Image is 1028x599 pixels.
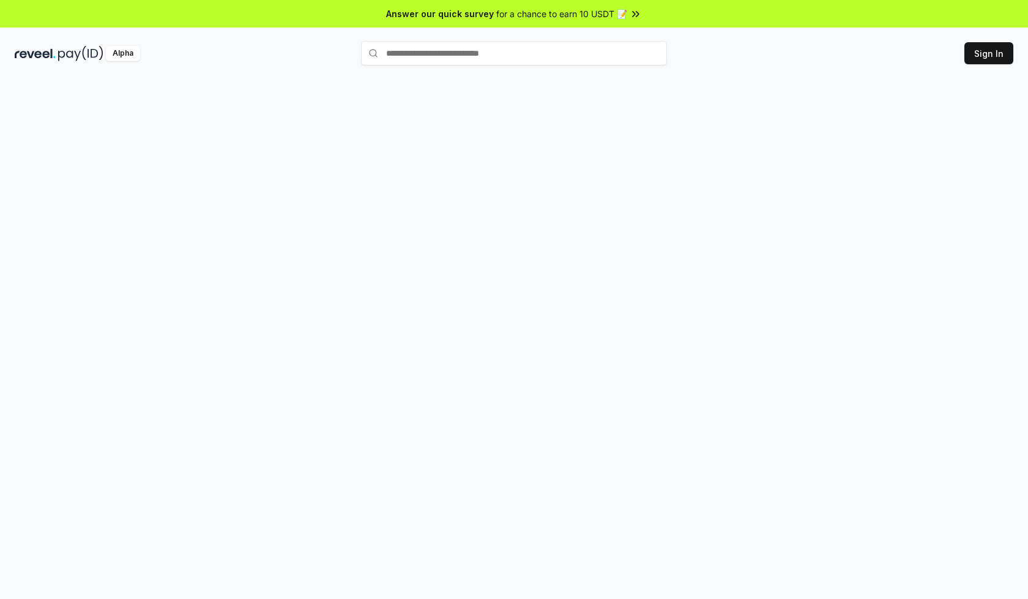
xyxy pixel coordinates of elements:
[386,7,494,20] span: Answer our quick survey
[964,42,1013,64] button: Sign In
[496,7,627,20] span: for a chance to earn 10 USDT 📝
[58,46,103,61] img: pay_id
[106,46,140,61] div: Alpha
[15,46,56,61] img: reveel_dark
